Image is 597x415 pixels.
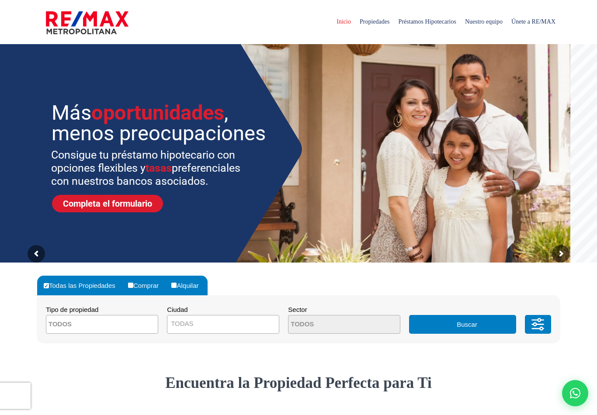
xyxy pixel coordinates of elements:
[171,320,193,327] span: TODAS
[461,9,507,35] span: Nuestro equipo
[46,306,98,313] span: Tipo de propiedad
[332,9,355,35] span: Inicio
[507,9,560,35] span: Únete a RE/MAX
[288,306,307,313] span: Sector
[44,283,49,288] input: Todas las Propiedades
[165,374,432,391] strong: Encuentra la Propiedad Perfecta para Ti
[51,149,252,188] sr7-txt: Consigue tu préstamo hipotecario con opciones flexibles y preferenciales con nuestros bancos asoc...
[171,283,177,288] input: Alquilar
[288,315,373,334] textarea: Search
[167,306,188,313] span: Ciudad
[52,102,269,143] sr7-txt: Más , menos preocupaciones
[409,315,516,334] button: Buscar
[167,318,279,330] span: TODAS
[394,9,461,35] span: Préstamos Hipotecarios
[128,283,133,288] input: Comprar
[42,276,124,295] label: Todas las Propiedades
[91,100,224,125] span: oportunidades
[169,276,207,295] label: Alquilar
[46,10,128,36] img: remax-metropolitana-logo
[355,9,394,35] span: Propiedades
[46,315,131,334] textarea: Search
[146,162,172,174] span: tasas
[126,276,167,295] label: Comprar
[167,315,279,334] span: TODAS
[52,195,163,212] a: Completa el formulario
